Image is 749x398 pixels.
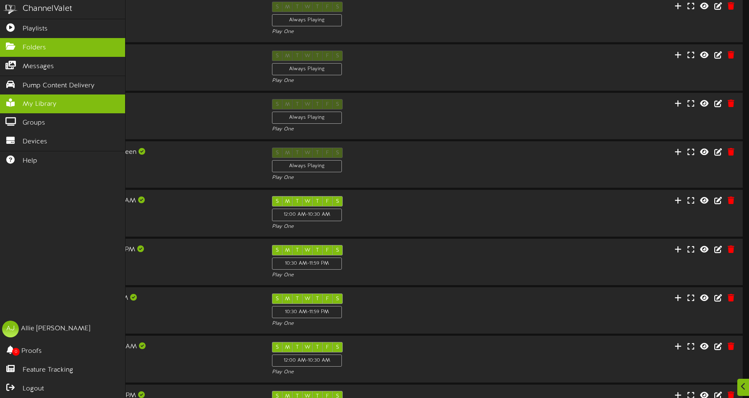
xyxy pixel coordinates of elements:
[21,347,42,356] span: Proofs
[276,296,279,302] span: S
[23,3,72,15] div: ChannelValet
[272,112,342,124] div: Always Playing
[285,296,290,302] span: M
[272,355,342,367] div: 12:00 AM - 10:30 AM
[23,118,45,128] span: Groups
[326,296,329,302] span: F
[276,344,279,350] span: S
[296,247,299,253] span: T
[33,60,259,67] div: Landscape ( 16:9 )
[316,199,319,204] span: T
[23,62,54,71] span: Messages
[272,160,342,172] div: Always Playing
[285,247,290,253] span: M
[326,344,329,350] span: F
[33,352,259,359] div: Landscape ( 16:9 )
[23,81,95,91] span: Pump Content Delivery
[296,199,299,204] span: T
[272,77,498,84] div: Play One
[2,321,19,337] div: AJ
[272,174,498,181] div: Play One
[23,365,73,375] span: Feature Tracking
[33,51,259,60] div: Cinnabon 2 Menu
[305,247,310,253] span: W
[272,223,498,230] div: Play One
[296,344,299,350] span: T
[336,344,339,350] span: S
[23,384,44,394] span: Logout
[272,209,342,221] div: 12:00 AM - 10:30 AM
[33,293,259,303] div: BTO 1 - Active One Off PM
[33,196,259,206] div: BTO 1 - Active Full Menu AM
[33,109,259,116] div: Landscape ( 16:9 )
[296,296,299,302] span: T
[316,296,319,302] span: T
[276,247,279,253] span: S
[272,258,342,270] div: 10:30 AM - 11:59 PM
[272,63,342,75] div: Always Playing
[33,2,259,11] div: Cinnabon 1 Videos
[305,296,310,302] span: W
[316,247,319,253] span: T
[33,157,259,164] div: Landscape ( 16:9 )
[272,14,342,26] div: Always Playing
[12,348,20,356] span: 0
[305,199,310,204] span: W
[33,245,259,255] div: BTO 1 - Active Full Menu PM
[23,156,37,166] span: Help
[272,28,498,36] div: Play One
[33,11,259,18] div: Landscape ( 16:9 )
[23,24,48,34] span: Playlists
[326,247,329,253] span: F
[33,206,259,213] div: Landscape ( 16:9 )
[33,148,259,157] div: Maverik Center Menu Screen
[23,43,46,53] span: Folders
[21,324,90,334] div: Allie [PERSON_NAME]
[272,369,498,376] div: Play One
[33,342,259,352] div: BTO 2 - Active Full Menu AM
[272,126,498,133] div: Play One
[23,137,47,147] span: Devices
[272,272,498,279] div: Play One
[33,99,259,109] div: Freeway LED
[336,247,339,253] span: S
[272,320,498,327] div: Play One
[336,199,339,204] span: S
[276,199,279,204] span: S
[23,99,56,109] span: My Library
[33,303,259,310] div: Landscape ( 16:9 )
[272,306,342,318] div: 10:30 AM - 11:59 PM
[285,344,290,350] span: M
[33,255,259,262] div: Landscape ( 16:9 )
[285,199,290,204] span: M
[336,296,339,302] span: S
[326,199,329,204] span: F
[305,344,310,350] span: W
[316,344,319,350] span: T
